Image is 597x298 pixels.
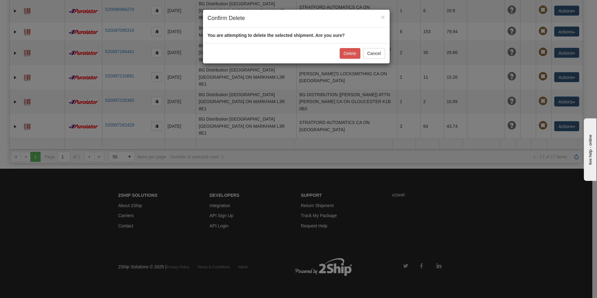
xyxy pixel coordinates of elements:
strong: You are attempting to delete the selected shipment. Are you sure? [208,33,345,38]
span: × [381,13,385,21]
button: Cancel [363,48,385,59]
iframe: chat widget [583,117,596,181]
h4: Confirm Delete [208,14,385,22]
button: Close [381,14,385,20]
button: Delete [340,48,360,59]
div: live help - online [5,5,58,10]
